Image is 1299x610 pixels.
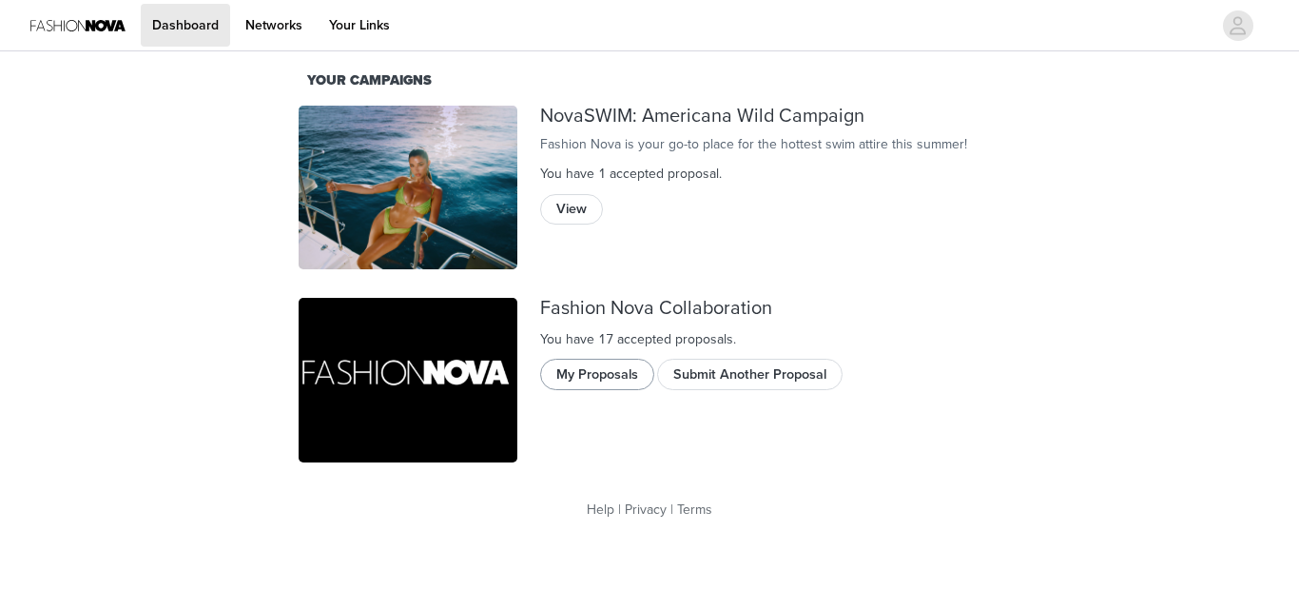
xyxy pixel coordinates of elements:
[670,502,673,518] span: |
[727,331,733,347] span: s
[677,502,712,518] a: Terms
[307,70,992,91] div: Your Campaigns
[540,359,654,389] button: My Proposals
[1229,10,1247,41] div: avatar
[540,298,1000,320] div: Fashion Nova Collaboration
[540,194,603,225] button: View
[587,502,614,518] a: Help
[540,134,1000,154] div: Fashion Nova is your go-to place for the hottest swim attire this summer!
[540,331,736,347] span: You have 17 accepted proposal .
[618,502,621,518] span: |
[30,4,126,47] img: Fashion Nova Logo
[540,166,722,182] span: You have 1 accepted proposal .
[625,502,667,518] a: Privacy
[299,298,517,462] img: Fashion Nova
[318,4,401,47] a: Your Links
[141,4,230,47] a: Dashboard
[540,106,1000,128] div: NovaSWIM: Americana Wild Campaign
[299,106,517,270] img: Fashion Nova
[657,359,843,389] button: Submit Another Proposal
[234,4,314,47] a: Networks
[540,195,603,210] a: View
